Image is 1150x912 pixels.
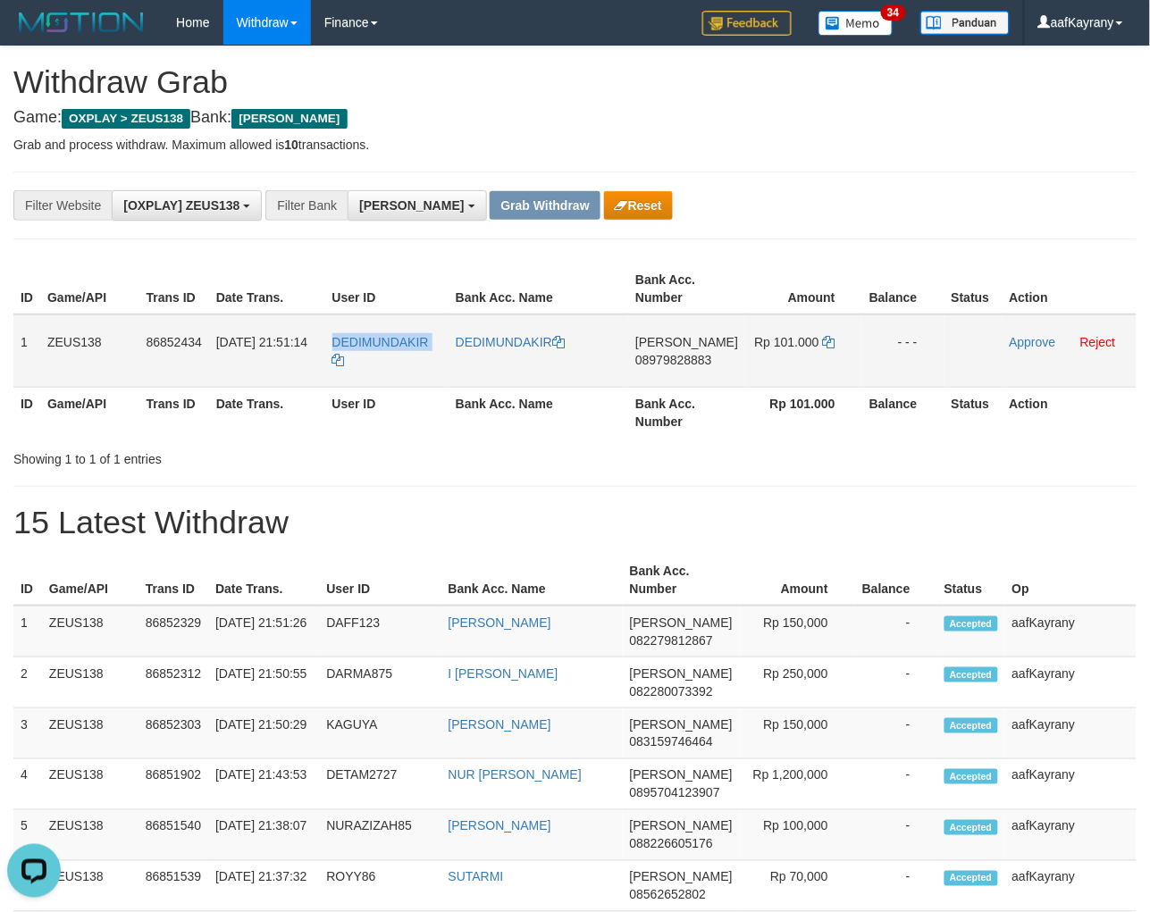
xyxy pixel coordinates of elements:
td: 86851539 [139,861,208,912]
td: DAFF123 [319,606,441,657]
button: Grab Withdraw [490,191,600,220]
h1: 15 Latest Withdraw [13,505,1137,540]
span: [PERSON_NAME] [630,870,733,884]
img: panduan.png [920,11,1010,35]
button: Open LiveChat chat widget [7,7,61,61]
td: 86852303 [139,708,208,759]
strong: 10 [284,138,298,152]
th: Bank Acc. Name [449,387,628,438]
td: [DATE] 21:38:07 [208,810,319,861]
span: Copy 0895704123907 to clipboard [630,786,720,800]
span: 86852434 [147,335,202,349]
td: [DATE] 21:43:53 [208,759,319,810]
button: [PERSON_NAME] [348,190,486,221]
span: [PERSON_NAME] [635,335,738,349]
span: [PERSON_NAME] [630,819,733,833]
td: - [855,708,937,759]
td: 2 [13,657,42,708]
td: 86852329 [139,606,208,657]
td: ROYY86 [319,861,441,912]
th: Balance [855,555,937,606]
th: Status [944,264,1003,314]
th: Bank Acc. Name [441,555,623,606]
th: Balance [862,264,944,314]
th: Amount [740,555,855,606]
img: Feedback.jpg [702,11,792,36]
span: [OXPLAY] ZEUS138 [123,198,239,213]
img: MOTION_logo.png [13,9,149,36]
td: Rp 250,000 [740,657,855,708]
img: Button%20Memo.svg [818,11,894,36]
td: Rp 1,200,000 [740,759,855,810]
td: aafKayrany [1005,708,1137,759]
span: 34 [881,4,905,21]
th: Date Trans. [208,555,319,606]
h1: Withdraw Grab [13,64,1137,100]
th: Trans ID [139,387,209,438]
td: aafKayrany [1005,657,1137,708]
span: DEDIMUNDAKIR [332,335,429,349]
td: - [855,759,937,810]
td: ZEUS138 [42,708,139,759]
td: ZEUS138 [42,759,139,810]
th: Bank Acc. Number [628,387,745,438]
a: [PERSON_NAME] [449,615,551,630]
td: - [855,606,937,657]
th: Game/API [40,387,139,438]
span: Copy 082279812867 to clipboard [630,633,713,648]
p: Grab and process withdraw. Maximum allowed is transactions. [13,136,1137,154]
td: ZEUS138 [42,861,139,912]
span: Accepted [944,718,998,733]
a: SUTARMI [449,870,504,884]
td: - - - [862,314,944,388]
button: Reset [604,191,673,220]
span: Copy 083159746464 to clipboard [630,735,713,749]
td: [DATE] 21:37:32 [208,861,319,912]
span: Accepted [944,616,998,632]
th: Trans ID [139,264,209,314]
td: aafKayrany [1005,861,1137,912]
th: Date Trans. [209,264,325,314]
td: DARMA875 [319,657,441,708]
h4: Game: Bank: [13,109,1137,127]
td: 1 [13,314,40,388]
a: Reject [1080,335,1116,349]
div: Filter Bank [265,190,348,221]
td: [DATE] 21:50:29 [208,708,319,759]
th: Bank Acc. Number [623,555,740,606]
div: Showing 1 to 1 of 1 entries [13,443,466,468]
span: [PERSON_NAME] [630,717,733,732]
a: Copy 101000 to clipboard [823,335,835,349]
th: ID [13,555,42,606]
a: DEDIMUNDAKIR [332,335,429,367]
th: Trans ID [139,555,208,606]
td: Rp 100,000 [740,810,855,861]
th: Bank Acc. Number [628,264,745,314]
td: - [855,810,937,861]
td: aafKayrany [1005,810,1137,861]
a: Approve [1010,335,1056,349]
th: ID [13,387,40,438]
td: DETAM2727 [319,759,441,810]
td: ZEUS138 [40,314,139,388]
span: Copy 082280073392 to clipboard [630,684,713,699]
td: 86852312 [139,657,208,708]
a: DEDIMUNDAKIR [456,335,565,349]
th: Rp 101.000 [745,387,861,438]
a: I [PERSON_NAME] [449,666,558,681]
td: 86851902 [139,759,208,810]
a: [PERSON_NAME] [449,717,551,732]
td: ZEUS138 [42,606,139,657]
td: Rp 150,000 [740,606,855,657]
td: [DATE] 21:51:26 [208,606,319,657]
td: 1 [13,606,42,657]
th: Status [937,555,1005,606]
td: ZEUS138 [42,810,139,861]
td: - [855,657,937,708]
td: Rp 70,000 [740,861,855,912]
td: 4 [13,759,42,810]
th: Date Trans. [209,387,325,438]
span: Accepted [944,769,998,784]
span: [PERSON_NAME] [630,666,733,681]
span: Accepted [944,667,998,682]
